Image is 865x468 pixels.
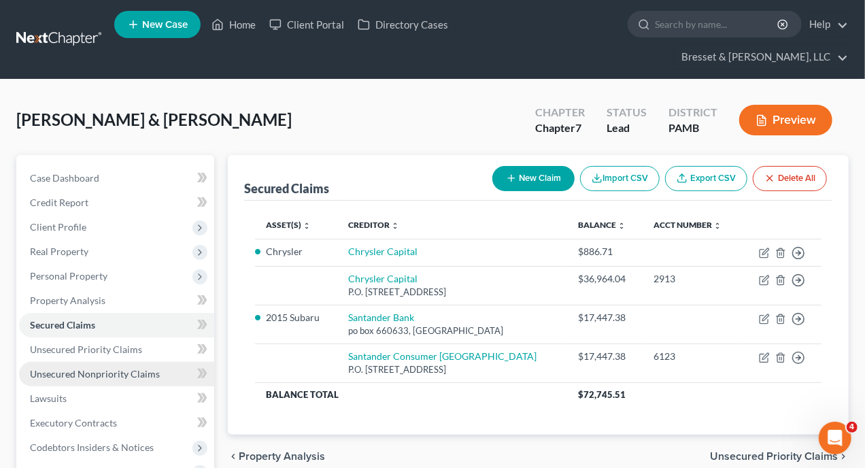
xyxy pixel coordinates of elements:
[30,295,105,306] span: Property Analysis
[654,272,730,286] div: 2913
[30,319,95,331] span: Secured Claims
[30,392,67,404] span: Lawsuits
[847,422,858,433] span: 4
[266,311,326,324] li: 2015 Subaru
[348,350,537,362] a: Santander Consumer [GEOGRAPHIC_DATA]
[607,105,647,120] div: Status
[802,12,848,37] a: Help
[710,451,838,462] span: Unsecured Priority Claims
[262,12,351,37] a: Client Portal
[675,45,848,69] a: Bresset & [PERSON_NAME], LLC
[348,286,556,299] div: P.O. [STREET_ADDRESS]
[535,105,585,120] div: Chapter
[30,172,99,184] span: Case Dashboard
[30,441,154,453] span: Codebtors Insiders & Notices
[617,222,626,230] i: unfold_more
[19,288,214,313] a: Property Analysis
[19,190,214,215] a: Credit Report
[578,389,626,400] span: $72,745.51
[266,220,311,230] a: Asset(s) unfold_more
[244,180,329,197] div: Secured Claims
[348,273,418,284] a: Chrysler Capital
[739,105,832,135] button: Preview
[142,20,188,30] span: New Case
[535,120,585,136] div: Chapter
[578,350,632,363] div: $17,447.38
[30,197,88,208] span: Credit Report
[16,110,292,129] span: [PERSON_NAME] & [PERSON_NAME]
[578,272,632,286] div: $36,964.04
[19,166,214,190] a: Case Dashboard
[30,417,117,429] span: Executory Contracts
[714,222,722,230] i: unfold_more
[654,350,730,363] div: 6123
[710,451,849,462] button: Unsecured Priority Claims chevron_right
[654,220,722,230] a: Acct Number unfold_more
[838,451,849,462] i: chevron_right
[578,311,632,324] div: $17,447.38
[753,166,827,191] button: Delete All
[266,245,326,258] li: Chrysler
[303,222,311,230] i: unfold_more
[239,451,325,462] span: Property Analysis
[668,105,717,120] div: District
[580,166,660,191] button: Import CSV
[30,270,107,282] span: Personal Property
[668,120,717,136] div: PAMB
[19,411,214,435] a: Executory Contracts
[19,337,214,362] a: Unsecured Priority Claims
[30,246,88,257] span: Real Property
[607,120,647,136] div: Lead
[492,166,575,191] button: New Claim
[348,324,556,337] div: po box 660633, [GEOGRAPHIC_DATA]
[819,422,851,454] iframe: Intercom live chat
[578,245,632,258] div: $886.71
[19,362,214,386] a: Unsecured Nonpriority Claims
[30,221,86,233] span: Client Profile
[30,368,160,380] span: Unsecured Nonpriority Claims
[348,246,418,257] a: Chrysler Capital
[391,222,399,230] i: unfold_more
[19,313,214,337] a: Secured Claims
[348,363,556,376] div: P.O. [STREET_ADDRESS]
[30,344,142,355] span: Unsecured Priority Claims
[19,386,214,411] a: Lawsuits
[351,12,455,37] a: Directory Cases
[205,12,262,37] a: Home
[575,121,581,134] span: 7
[228,451,325,462] button: chevron_left Property Analysis
[348,220,399,230] a: Creditor unfold_more
[665,166,747,191] a: Export CSV
[228,451,239,462] i: chevron_left
[578,220,626,230] a: Balance unfold_more
[255,382,567,407] th: Balance Total
[655,12,779,37] input: Search by name...
[348,312,414,323] a: Santander Bank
